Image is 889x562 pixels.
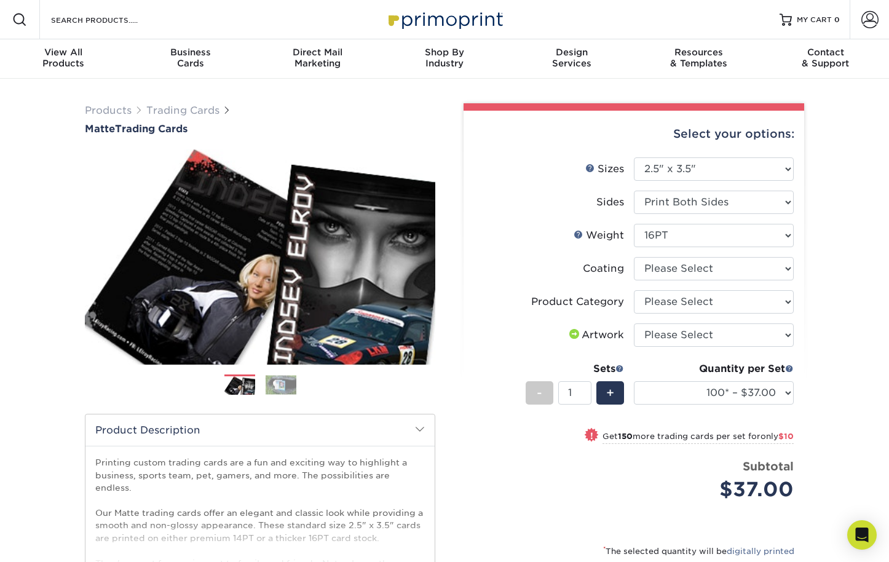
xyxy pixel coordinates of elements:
div: Product Category [531,295,624,309]
small: Get more trading cards per set for [603,432,794,444]
a: Direct MailMarketing [254,39,381,79]
div: Quantity per Set [634,362,794,376]
a: Trading Cards [146,105,219,116]
a: MatteTrading Cards [85,123,435,135]
a: digitally printed [727,547,794,556]
span: Resources [635,47,762,58]
a: Contact& Support [762,39,889,79]
span: - [537,384,542,402]
span: ! [590,429,593,442]
span: + [606,384,614,402]
span: Shop By [381,47,508,58]
div: Artwork [567,328,624,342]
span: Matte [85,123,115,135]
span: MY CART [797,15,832,25]
div: Cards [127,47,255,69]
strong: 150 [618,432,633,441]
div: & Templates [635,47,762,69]
div: $37.00 [643,475,794,504]
input: SEARCH PRODUCTS..... [50,12,170,27]
div: Industry [381,47,508,69]
a: Products [85,105,132,116]
div: Sets [526,362,624,376]
div: Marketing [254,47,381,69]
img: Primoprint [383,6,506,33]
span: Contact [762,47,889,58]
small: The selected quantity will be [603,547,794,556]
div: Sides [596,195,624,210]
span: 0 [834,15,840,24]
span: $10 [778,432,794,441]
span: Business [127,47,255,58]
span: Direct Mail [254,47,381,58]
div: Coating [583,261,624,276]
div: Select your options: [473,111,794,157]
div: & Support [762,47,889,69]
h1: Trading Cards [85,123,435,135]
div: Services [508,47,635,69]
img: Matte 01 [85,136,435,378]
strong: Subtotal [743,459,794,473]
a: Shop ByIndustry [381,39,508,79]
div: Open Intercom Messenger [847,520,877,550]
span: Design [508,47,635,58]
span: only [761,432,794,441]
div: Sizes [585,162,624,176]
div: Weight [574,228,624,243]
img: Trading Cards 01 [224,375,255,397]
img: Trading Cards 02 [266,375,296,394]
h2: Product Description [85,414,435,446]
a: BusinessCards [127,39,255,79]
a: Resources& Templates [635,39,762,79]
a: DesignServices [508,39,635,79]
